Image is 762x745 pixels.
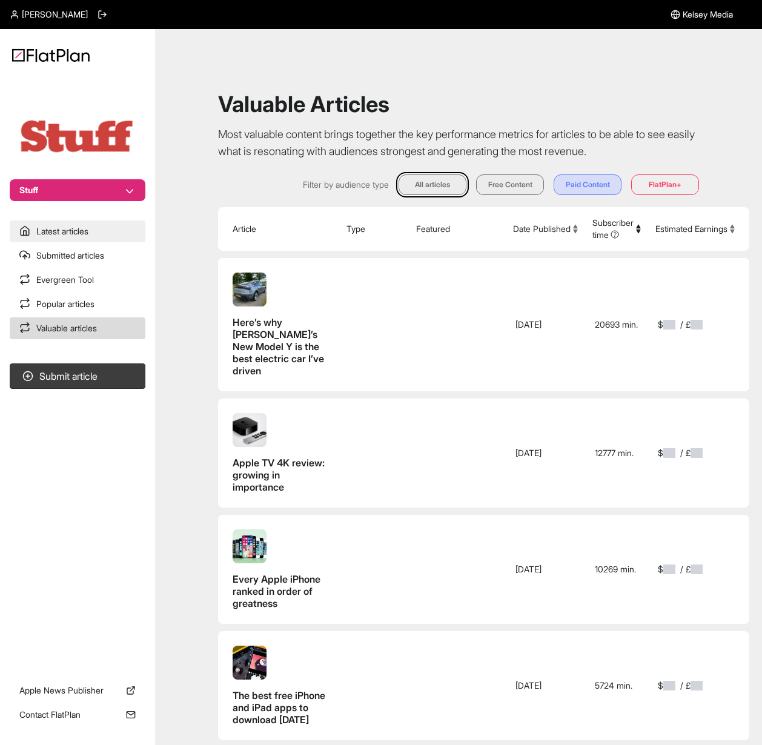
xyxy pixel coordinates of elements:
a: Submitted articles [10,245,145,267]
span: Kelsey Media [683,8,733,21]
button: Free Content [476,174,544,195]
a: Contact FlatPlan [10,704,145,726]
button: Submit article [10,363,145,389]
p: Most valuable content brings together the key performance metrics for articles to be able to see ... [218,126,699,160]
span: Here’s why [PERSON_NAME]’s New Model Y is the best electric car I’ve driven [233,316,324,377]
img: Publication Logo [17,118,138,155]
a: Here’s why [PERSON_NAME]’s New Model Y is the best electric car I’ve driven [233,273,330,377]
span: $ / £ [658,319,707,331]
a: Every Apple iPhone ranked in order of greatness [233,529,330,609]
span: $ / £ [658,680,707,692]
a: Apple News Publisher [10,680,145,701]
img: The best free iPhone and iPad apps to download today [233,646,267,680]
button: All articles [399,174,466,195]
span: Every Apple iPhone ranked in order of greatness [233,573,320,609]
td: 12777 min. [585,399,648,508]
a: The best free iPhone and iPad apps to download [DATE] [233,646,330,726]
h1: Valuable Articles [218,92,699,116]
a: Latest articles [10,220,145,242]
button: Date Published [513,223,578,235]
td: 20693 min. [585,258,648,391]
td: [DATE] [506,631,585,740]
td: [DATE] [506,515,585,624]
button: FlatPlan+ [631,174,699,195]
span: Apple TV 4K review: growing in importance [233,457,330,493]
th: Featured [409,207,506,251]
span: Filter by audience type [303,179,389,191]
span: Apple TV 4K review: growing in importance [233,457,325,493]
td: [DATE] [506,258,585,391]
td: [DATE] [506,399,585,508]
button: Paid Content [554,174,621,195]
a: [PERSON_NAME] [10,8,88,21]
th: Article [218,207,339,251]
button: Estimated Earnings [655,223,735,235]
button: Stuff [10,179,145,201]
span: Subscriber time [592,217,634,241]
span: The best free iPhone and iPad apps to download [DATE] [233,689,325,726]
img: Apple TV 4K review: growing in importance [233,413,267,447]
button: Subscriber time [592,217,641,241]
td: 10269 min. [585,515,648,624]
a: Valuable articles [10,317,145,339]
th: Type [339,207,409,251]
span: Here’s why Tesla’s New Model Y is the best electric car I’ve driven [233,316,330,377]
td: 5724 min. [585,631,648,740]
a: Popular articles [10,293,145,315]
img: Here’s why Tesla’s New Model Y is the best electric car I’ve driven [233,273,267,306]
span: $ / £ [658,447,707,459]
a: Apple TV 4K review: growing in importance [233,413,330,493]
img: Logo [12,48,90,62]
span: $ / £ [658,563,707,575]
img: Every Apple iPhone ranked in order of greatness [233,529,267,563]
span: [PERSON_NAME] [22,8,88,21]
span: Every Apple iPhone ranked in order of greatness [233,573,330,609]
a: Evergreen Tool [10,269,145,291]
span: The best free iPhone and iPad apps to download today [233,689,330,726]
